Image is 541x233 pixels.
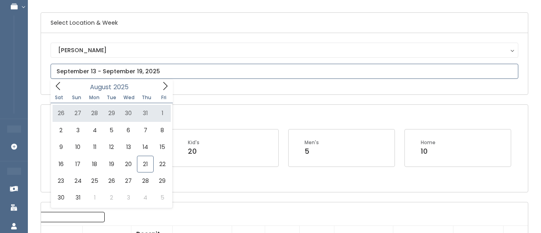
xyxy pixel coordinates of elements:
span: August 18, 2025 [86,156,103,172]
span: August 14, 2025 [137,139,154,155]
span: August 16, 2025 [53,156,69,172]
span: Sat [51,95,68,100]
span: August 13, 2025 [120,139,137,155]
span: Thu [138,95,155,100]
span: August 25, 2025 [86,172,103,189]
span: August 10, 2025 [69,139,86,155]
span: August 31, 2025 [69,189,86,206]
div: [PERSON_NAME] [58,46,511,55]
span: August 7, 2025 [137,122,154,139]
span: August 12, 2025 [103,139,120,155]
span: September 5, 2025 [154,189,170,206]
span: August 22, 2025 [154,156,170,172]
span: August 23, 2025 [53,172,69,189]
span: August 11, 2025 [86,139,103,155]
div: Home [421,139,436,146]
span: August 26, 2025 [103,172,120,189]
span: September 1, 2025 [86,189,103,206]
span: July 28, 2025 [86,105,103,121]
span: August 6, 2025 [120,122,137,139]
div: 5 [305,146,319,157]
input: Year [111,82,135,92]
span: September 4, 2025 [137,189,154,206]
span: August 19, 2025 [103,156,120,172]
span: August [90,84,111,90]
div: Men's [305,139,319,146]
span: September 2, 2025 [103,189,120,206]
span: August 29, 2025 [154,172,170,189]
span: August 27, 2025 [120,172,137,189]
span: August 4, 2025 [86,122,103,139]
div: 20 [188,146,199,157]
span: September 3, 2025 [120,189,137,206]
span: July 26, 2025 [53,105,69,121]
span: July 29, 2025 [103,105,120,121]
span: Fri [155,95,173,100]
span: August 5, 2025 [103,122,120,139]
span: August 20, 2025 [120,156,137,172]
span: August 9, 2025 [53,139,69,155]
div: 10 [421,146,436,157]
h6: Select Location & Week [41,13,528,33]
span: August 21, 2025 [137,156,154,172]
span: July 30, 2025 [120,105,137,121]
span: August 17, 2025 [69,156,86,172]
input: September 13 - September 19, 2025 [51,64,518,79]
span: Sun [68,95,86,100]
div: Kid's [188,139,199,146]
span: Tue [103,95,120,100]
button: [PERSON_NAME] [51,43,518,58]
span: Mon [86,95,103,100]
span: August 2, 2025 [53,122,69,139]
span: August 8, 2025 [154,122,170,139]
span: August 24, 2025 [69,172,86,189]
span: Wed [120,95,138,100]
span: August 3, 2025 [69,122,86,139]
span: August 28, 2025 [137,172,154,189]
span: July 31, 2025 [137,105,154,121]
span: July 27, 2025 [69,105,86,121]
span: August 1, 2025 [154,105,170,121]
span: August 15, 2025 [154,139,170,155]
span: August 30, 2025 [53,189,69,206]
input: Search: [3,212,105,222]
